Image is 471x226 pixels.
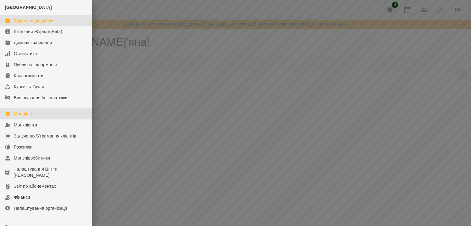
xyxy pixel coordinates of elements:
[13,166,87,178] div: Налаштування Цін та [PERSON_NAME]
[14,95,67,101] div: Відвідування без платіжки
[14,144,33,150] div: Розсилки
[14,111,32,117] div: Мої філії
[14,73,44,79] div: Класні кімнати
[14,17,55,24] div: Журнал відвідувань
[14,62,57,68] div: Публічна інформація
[14,194,30,200] div: Фінанси
[14,155,50,161] div: Мої співробітники
[14,28,62,35] div: Шкільний Журнал(Beta)
[5,5,52,10] span: [GEOGRAPHIC_DATA]
[14,40,52,46] div: Домашні завдання
[14,84,44,90] div: Курси та Групи
[14,183,56,189] div: Звіт по абонементах
[14,133,76,139] div: Залучення/Утримання клієнтів
[14,205,67,211] div: Налаштування організації
[14,51,37,57] div: Статистика
[14,122,37,128] div: Мої клієнти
